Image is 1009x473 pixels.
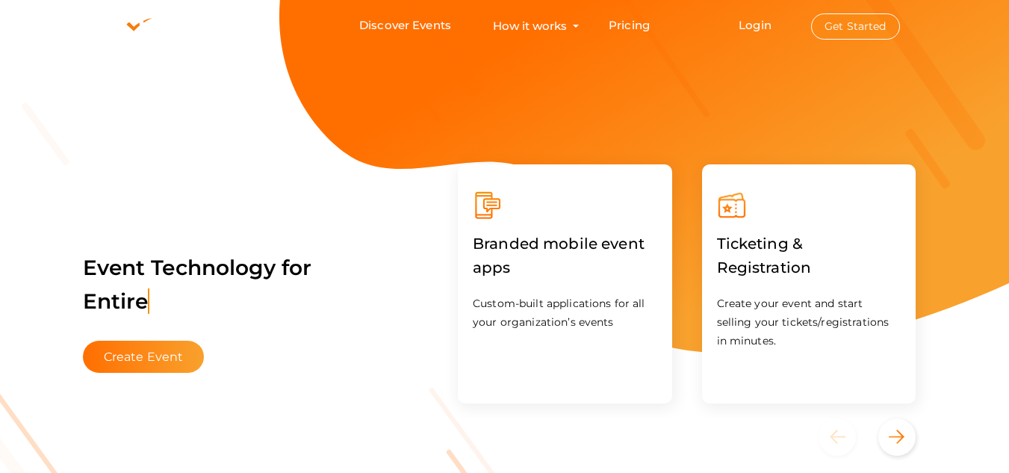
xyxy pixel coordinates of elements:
[488,12,571,40] button: How it works
[717,220,901,291] label: Ticketing & Registration
[739,18,772,32] a: Login
[83,341,205,373] button: Create Event
[83,232,312,337] label: Event Technology for
[83,288,150,314] span: Entire
[811,13,900,40] button: Get Started
[473,220,657,291] label: Branded mobile event apps
[717,294,901,350] p: Create your event and start selling your tickets/registrations in minutes.
[819,418,875,456] button: Previous
[717,262,901,276] a: Ticketing & Registration
[473,294,657,332] p: Custom-built applications for all your organization’s events
[359,12,451,40] a: Discover Events
[609,12,650,40] a: Pricing
[878,418,916,456] button: Next
[473,262,657,276] a: Branded mobile event apps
